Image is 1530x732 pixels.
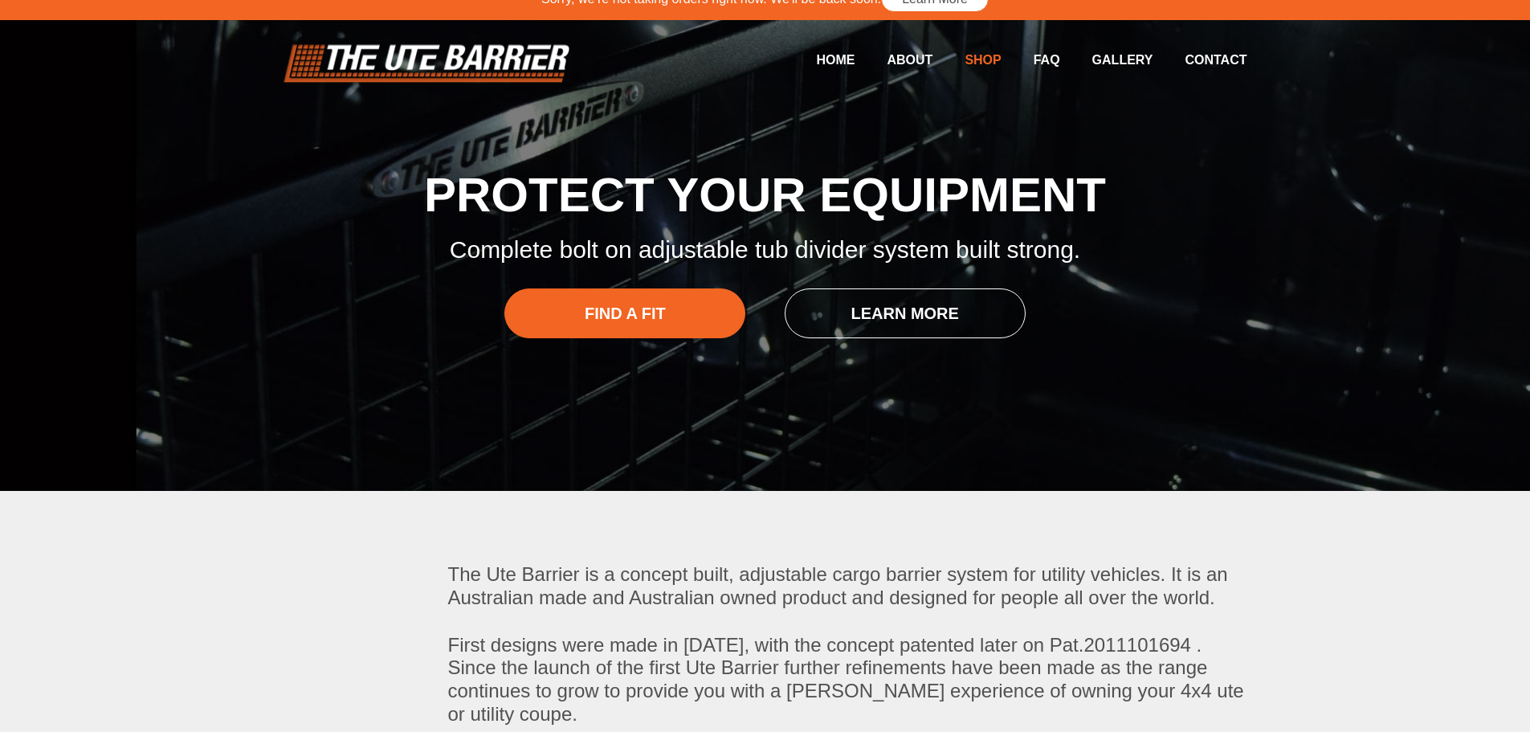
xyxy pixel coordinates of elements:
a: Gallery [1060,44,1153,76]
img: logo.png [284,44,570,83]
a: FAQ [1002,44,1060,76]
a: Home [784,44,855,76]
h1: Protect Your Equipment [284,171,1247,219]
p: The Ute Barrier is a concept built, adjustable cargo barrier system for utility vehicles. It is a... [448,563,1247,610]
a: About [855,44,932,76]
a: Learn More [785,288,1026,338]
a: Shop [932,44,1001,76]
p: First designs were made in [DATE], with the concept patented later on Pat.2011101694 . Since the ... [448,634,1247,726]
p: Complete bolt on adjustable tub divider system built strong. [284,235,1247,264]
a: Find a Fit [504,288,745,338]
a: Contact [1153,44,1246,76]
